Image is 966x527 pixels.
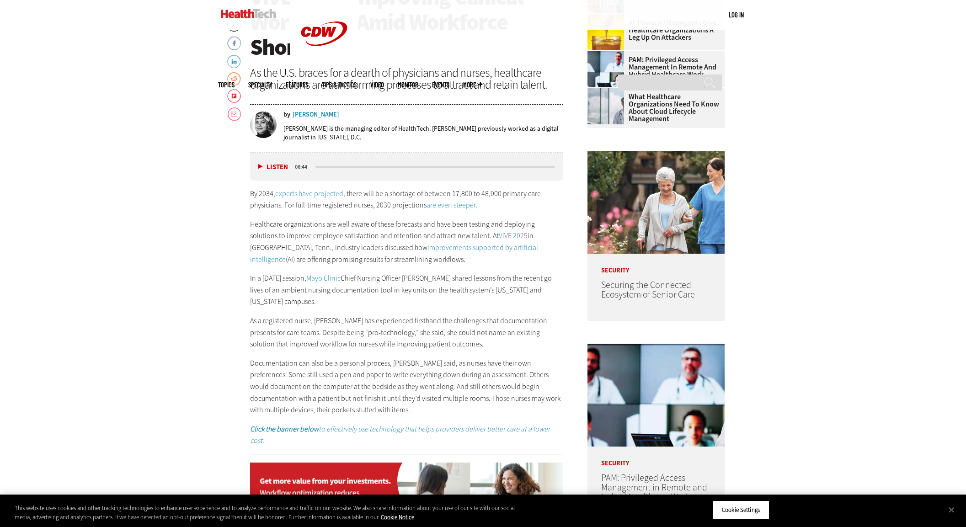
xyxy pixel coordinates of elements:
img: doctor in front of clouds and reflective building [587,88,624,124]
img: ht-workflowoptimization-static-2024-na-desktop [250,463,564,516]
a: Tips & Tactics [322,81,357,88]
div: duration [294,163,314,171]
p: Security [587,447,725,467]
p: As a registered nurse, [PERSON_NAME] has experienced firsthand the challenges that documentation ... [250,315,564,350]
a: Features [286,81,308,88]
button: Cookie Settings [712,500,769,520]
img: Teta-Alim [250,112,277,138]
p: Healthcare organizations are well aware of these forecasts and have been testing and deploying so... [250,218,564,265]
div: User menu [729,10,744,20]
a: What Healthcare Organizations Need To Know About Cloud Lifecycle Management [587,93,719,122]
a: Log in [729,11,744,19]
a: [PERSON_NAME] [293,112,339,118]
span: by [283,112,290,118]
a: MonITor [398,81,418,88]
img: nurse walks with senior woman through a garden [587,151,725,254]
a: More information about your privacy [381,513,414,521]
em: to effectively use technology that helps providers deliver better care at a lower cost. [250,424,550,446]
p: [PERSON_NAME] is the managing editor of HealthTech. [PERSON_NAME] previously worked as a digital ... [283,124,564,142]
a: Mayo Clinic [306,273,341,283]
div: media player [250,153,564,181]
a: Securing the Connected Ecosystem of Senior Care [601,279,695,301]
a: ViVE 2025 [499,231,528,240]
a: Events [432,81,449,88]
span: Topics [218,81,235,88]
span: Specialty [248,81,272,88]
span: More [463,81,482,88]
img: Home [221,9,276,18]
a: CDW [290,60,358,70]
a: experts have projected [275,189,343,198]
a: PAM: Privileged Access Management in Remote and Hybrid Healthcare Work [601,472,707,503]
a: are even steeper [427,200,475,210]
img: remote call with care team [587,344,725,447]
a: improvements supported by artificial intelligence [250,243,538,264]
p: In a [DATE] session, Chief Nursing Officer [PERSON_NAME] shared lessons from the recent go-lives ... [250,272,564,308]
strong: Click the banner below [250,424,319,434]
p: Documentation can also be a personal process, [PERSON_NAME] said, as nurses have their own prefer... [250,357,564,416]
a: doctor in front of clouds and reflective building [587,88,629,95]
a: Video [370,81,384,88]
p: Security [587,254,725,274]
button: Close [941,500,961,520]
a: Click the banner belowto effectively use technology that helps providers deliver better care at a... [250,424,550,446]
button: Listen [258,164,288,170]
div: This website uses cookies and other tracking technologies to enhance user experience and to analy... [15,504,531,522]
p: By 2034, , there will be a shortage of between 17,800 to 48,000 primary care physicians. For full... [250,188,564,211]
